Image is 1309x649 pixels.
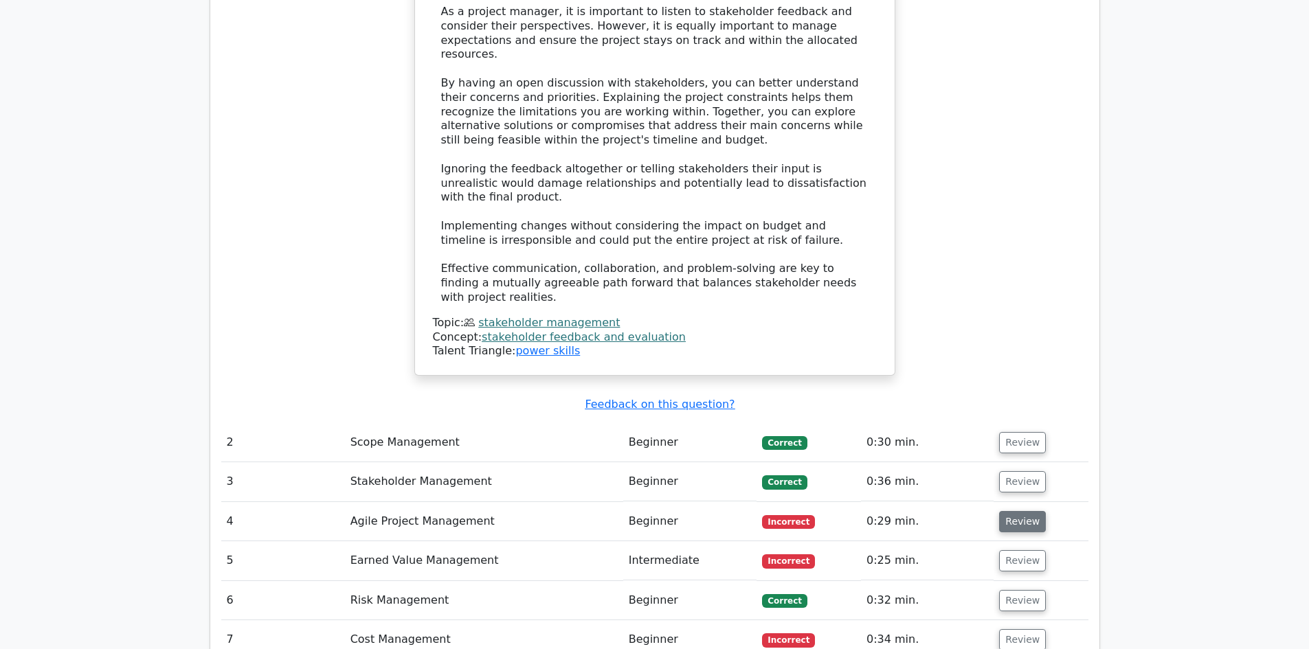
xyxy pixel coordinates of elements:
[345,581,623,620] td: Risk Management
[999,550,1046,571] button: Review
[433,316,877,358] div: Talent Triangle:
[861,423,994,462] td: 0:30 min.
[221,541,345,580] td: 5
[762,515,815,529] span: Incorrect
[482,330,686,343] a: stakeholder feedback and evaluation
[221,423,345,462] td: 2
[221,581,345,620] td: 6
[762,475,807,489] span: Correct
[221,462,345,501] td: 3
[433,330,877,345] div: Concept:
[762,633,815,647] span: Incorrect
[999,471,1046,492] button: Review
[345,502,623,541] td: Agile Project Management
[515,344,580,357] a: power skills
[433,316,877,330] div: Topic:
[623,462,757,501] td: Beginner
[623,502,757,541] td: Beginner
[623,581,757,620] td: Beginner
[345,423,623,462] td: Scope Management
[762,594,807,608] span: Correct
[999,432,1046,453] button: Review
[478,316,620,329] a: stakeholder management
[999,590,1046,611] button: Review
[623,423,757,462] td: Beginner
[762,554,815,568] span: Incorrect
[345,462,623,501] td: Stakeholder Management
[861,502,994,541] td: 0:29 min.
[999,511,1046,532] button: Review
[345,541,623,580] td: Earned Value Management
[585,398,735,411] a: Feedback on this question?
[623,541,757,580] td: Intermediate
[861,462,994,501] td: 0:36 min.
[861,541,994,580] td: 0:25 min.
[861,581,994,620] td: 0:32 min.
[221,502,345,541] td: 4
[762,436,807,450] span: Correct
